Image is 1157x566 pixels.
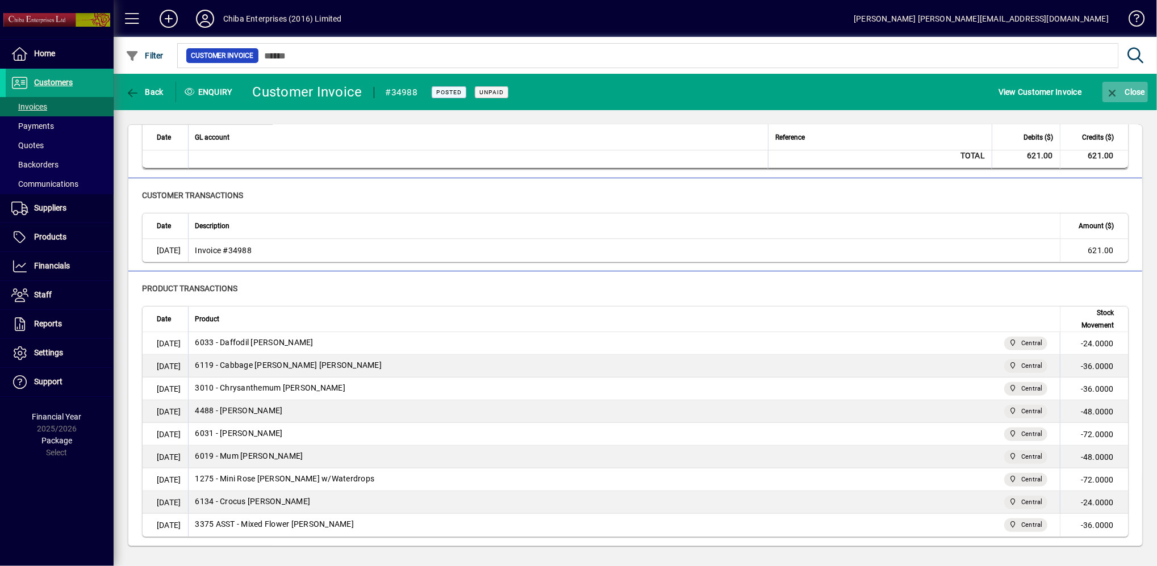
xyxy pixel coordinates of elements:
[126,87,164,97] span: Back
[1021,360,1043,372] span: Central
[775,131,805,144] span: Reference
[34,78,73,87] span: Customers
[195,405,283,418] div: 4488 - [PERSON_NAME]
[195,450,303,464] div: 6019 - Mum [PERSON_NAME]
[143,332,188,355] td: [DATE]
[1004,337,1047,350] span: Central
[6,155,114,174] a: Backorders
[123,45,166,66] button: Filter
[854,10,1109,28] div: [PERSON_NAME] [PERSON_NAME][EMAIL_ADDRESS][DOMAIN_NAME]
[34,377,62,386] span: Support
[1060,514,1128,536] td: -36.0000
[1102,82,1148,102] button: Close
[436,89,462,96] span: Posted
[34,232,66,241] span: Products
[143,514,188,536] td: [DATE]
[1021,497,1043,508] span: Central
[1004,473,1047,487] span: Central
[195,427,283,441] div: 6031 - [PERSON_NAME]
[143,468,188,491] td: [DATE]
[143,378,188,400] td: [DATE]
[6,368,114,396] a: Support
[6,40,114,68] a: Home
[188,239,1060,262] td: Invoice #34988
[6,339,114,367] a: Settings
[6,223,114,251] a: Products
[123,82,166,102] button: Back
[187,9,223,29] button: Profile
[34,348,63,357] span: Settings
[1105,87,1145,97] span: Close
[11,121,54,131] span: Payments
[1060,332,1128,355] td: -24.0000
[1024,131,1053,144] span: Debits ($)
[11,141,44,150] span: Quotes
[1021,406,1043,417] span: Central
[11,179,78,188] span: Communications
[1060,239,1128,262] td: 621.00
[142,191,243,200] span: customer transactions
[195,518,354,532] div: 3375 ASST - Mixed Flower [PERSON_NAME]
[195,473,375,487] div: 1275 - Mini Rose [PERSON_NAME] w/Waterdrops
[6,252,114,280] a: Financials
[1021,338,1043,349] span: Central
[34,49,55,58] span: Home
[768,143,992,169] td: Total
[34,203,66,212] span: Suppliers
[114,82,176,102] app-page-header-button: Back
[143,355,188,378] td: [DATE]
[1021,474,1043,485] span: Central
[195,313,220,325] span: Product
[1004,450,1047,464] span: Central
[996,82,1084,102] button: View Customer Invoice
[1067,307,1114,332] span: Stock Movement
[386,83,418,102] div: #34988
[1021,429,1043,440] span: Central
[11,160,59,169] span: Backorders
[6,194,114,223] a: Suppliers
[1060,378,1128,400] td: -36.0000
[6,136,114,155] a: Quotes
[34,319,62,328] span: Reports
[6,310,114,338] a: Reports
[157,220,171,232] span: Date
[223,10,342,28] div: Chiba Enterprises (2016) Limited
[195,337,314,350] div: 6033 - Daffodil [PERSON_NAME]
[195,220,230,232] span: Description
[1120,2,1143,39] a: Knowledge Base
[195,382,346,396] div: 3010 - Chrysanthemum [PERSON_NAME]
[1004,405,1047,418] span: Central
[1082,131,1114,144] span: Credits ($)
[479,89,504,96] span: Unpaid
[34,261,70,270] span: Financials
[1004,382,1047,396] span: Central
[126,51,164,60] span: Filter
[1093,82,1157,102] app-page-header-button: Close enquiry
[176,83,244,101] div: Enquiry
[6,116,114,136] a: Payments
[195,359,382,373] div: 6119 - Cabbage [PERSON_NAME] [PERSON_NAME]
[253,83,362,101] div: Customer Invoice
[191,50,254,61] span: Customer Invoice
[1004,518,1047,532] span: Central
[151,9,187,29] button: Add
[143,400,188,423] td: [DATE]
[1060,143,1128,169] td: 621.00
[999,83,1081,101] span: View Customer Invoice
[11,102,47,111] span: Invoices
[1060,491,1128,514] td: -24.0000
[992,143,1060,169] td: 621.00
[32,412,82,421] span: Financial Year
[195,131,230,144] span: GL account
[157,131,171,144] span: Date
[1004,496,1047,509] span: Central
[157,313,171,325] span: Date
[1021,519,1043,531] span: Central
[1004,359,1047,373] span: Central
[1060,446,1128,468] td: -48.0000
[6,281,114,309] a: Staff
[1021,383,1043,395] span: Central
[143,239,188,262] td: [DATE]
[1079,220,1114,232] span: Amount ($)
[1060,400,1128,423] td: -48.0000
